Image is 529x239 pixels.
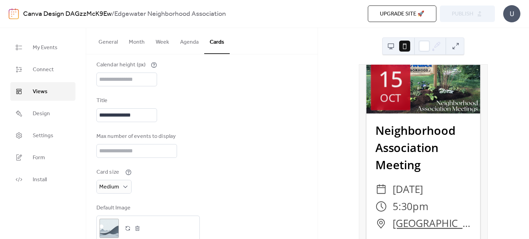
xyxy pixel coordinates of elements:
[150,28,175,53] button: Week
[10,104,75,123] a: Design
[393,181,423,198] span: [DATE]
[33,88,48,96] span: Views
[96,47,126,56] div: Fixed height
[33,132,53,140] span: Settings
[96,204,198,212] div: Default Image
[33,44,58,52] span: My Events
[175,28,204,53] button: Agenda
[10,170,75,189] a: Install
[96,132,176,141] div: Max number of events to display
[393,215,471,232] a: [GEOGRAPHIC_DATA], [STREET_ADDRESS]
[10,38,75,57] a: My Events
[100,219,119,238] div: ;
[380,93,401,103] div: Oct
[368,6,436,22] button: Upgrade site 🚀
[123,28,150,53] button: Month
[96,61,149,69] div: Calendar height (px)
[96,168,124,176] div: Card size
[9,8,19,19] img: logo
[99,182,119,192] span: Medium
[33,110,50,118] span: Design
[393,198,428,215] span: 5:30pm
[96,97,156,105] div: Title
[375,215,387,232] div: ​
[503,5,520,22] div: U
[10,148,75,167] a: Form
[366,122,480,174] div: Neighborhood Association Meeting
[114,8,226,21] b: Edgewater Neighborhood Association
[378,68,403,89] div: 15
[93,28,123,53] button: General
[23,8,112,21] a: Canva Design DAGzzMcK9Ew
[10,60,75,79] a: Connect
[380,10,424,18] span: Upgrade site 🚀
[33,154,45,162] span: Form
[112,8,114,21] b: /
[204,28,230,54] button: Cards
[375,198,387,215] div: ​
[33,176,47,184] span: Install
[10,82,75,101] a: Views
[33,66,54,74] span: Connect
[375,181,387,198] div: ​
[10,126,75,145] a: Settings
